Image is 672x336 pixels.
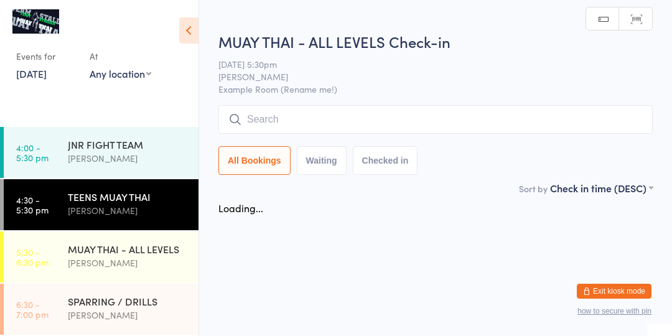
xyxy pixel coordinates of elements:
[16,247,49,267] time: 5:30 - 6:30 pm
[16,46,77,67] div: Events for
[218,105,653,134] input: Search
[16,299,49,319] time: 6:30 - 7:00 pm
[4,284,198,335] a: 6:30 -7:00 pmSPARRING / DRILLS[PERSON_NAME]
[16,195,49,215] time: 4:30 - 5:30 pm
[577,284,651,299] button: Exit kiosk mode
[68,256,188,270] div: [PERSON_NAME]
[218,146,291,175] button: All Bookings
[68,190,188,203] div: TEENS MUAY THAI
[12,9,59,34] img: Team Stalder Muay Thai
[218,83,653,95] span: Example Room (Rename me!)
[68,151,188,166] div: [PERSON_NAME]
[68,308,188,322] div: [PERSON_NAME]
[218,31,653,52] h2: MUAY THAI - ALL LEVELS Check-in
[68,294,188,308] div: SPARRING / DRILLS
[16,142,49,162] time: 4:00 - 5:30 pm
[16,67,47,80] a: [DATE]
[4,231,198,282] a: 5:30 -6:30 pmMUAY THAI - ALL LEVELS[PERSON_NAME]
[90,46,151,67] div: At
[577,307,651,315] button: how to secure with pin
[218,201,263,215] div: Loading...
[218,70,633,83] span: [PERSON_NAME]
[68,242,188,256] div: MUAY THAI - ALL LEVELS
[4,179,198,230] a: 4:30 -5:30 pmTEENS MUAY THAI[PERSON_NAME]
[90,67,151,80] div: Any location
[519,182,548,195] label: Sort by
[550,181,653,195] div: Check in time (DESC)
[218,58,633,70] span: [DATE] 5:30pm
[68,138,188,151] div: JNR FIGHT TEAM
[297,146,347,175] button: Waiting
[68,203,188,218] div: [PERSON_NAME]
[353,146,418,175] button: Checked in
[4,127,198,178] a: 4:00 -5:30 pmJNR FIGHT TEAM[PERSON_NAME]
